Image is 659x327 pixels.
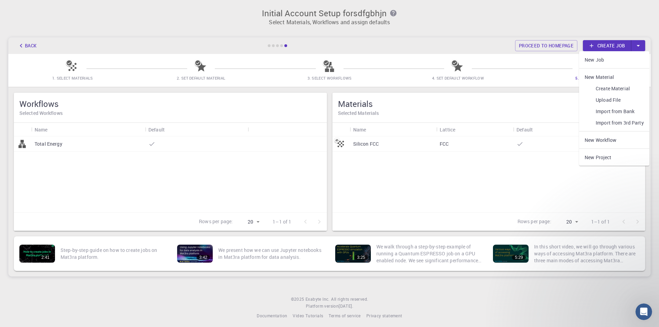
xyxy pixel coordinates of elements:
[579,71,649,83] li: New Material
[339,303,353,310] a: [DATE].
[293,313,323,318] span: Video Tutorials
[432,75,484,81] span: 4. Set Default Workflow
[579,54,649,65] a: New Job
[148,123,165,136] div: Default
[376,243,482,264] p: We walk through a step-by-step example of running a Quantum ESPRESSO job on a GPU enabled node. W...
[257,312,287,319] a: Documentation
[579,117,649,128] a: Import from 3rd Party
[329,313,360,318] span: Terms of service
[436,123,513,136] div: Lattice
[339,303,353,309] span: [DATE] .
[579,134,649,146] a: New Workflow
[14,5,39,11] span: Support
[14,40,40,51] button: Back
[331,296,368,303] span: All rights reserved.
[257,313,287,318] span: Documentation
[174,239,327,268] a: 3:42We present how we can use Jupyter notebooks in Mat3ra platform for data analysis.
[52,75,93,81] span: 1. Select Materials
[306,303,339,310] span: Platform version
[329,312,360,319] a: Terms of service
[19,98,321,109] h5: Workflows
[533,124,544,135] button: Sort
[579,106,649,117] a: Import from Bank
[177,75,225,81] span: 2. Set Default Material
[515,40,577,51] a: Proceed to homepage
[12,18,647,26] p: Select Materials, Workflows and assign defaults
[635,303,652,320] iframe: Intercom live chat
[366,124,377,135] button: Sort
[14,123,31,136] div: Icon
[19,109,321,117] h6: Selected Workflows
[236,217,262,227] div: 20
[196,255,210,260] div: 3:42
[583,40,631,51] a: Create job
[218,247,324,261] p: We present how we can use Jupyter notebooks in Mat3ra platform for data analysis.
[354,255,368,260] div: 3:25
[579,94,649,106] a: Upload File
[516,123,533,136] div: Default
[199,218,233,226] p: Rows per page:
[145,123,248,136] div: Default
[332,239,485,268] a: 3:25We walk through a step-by-step example of running a Quantum ESPRESSO job on a GPU enabled nod...
[455,124,466,135] button: Sort
[332,123,350,136] div: Icon
[338,98,640,109] h5: Materials
[518,218,551,226] p: Rows per page:
[308,75,352,81] span: 3. Select Workflows
[31,123,145,136] div: Name
[61,247,166,261] p: Step-by-step guide on how to create jobs on Mat3ra platform.
[35,140,62,147] p: Total Energy
[512,255,525,260] div: 5:29
[273,218,291,225] p: 1–1 of 1
[48,124,59,135] button: Sort
[366,313,402,318] span: Privacy statement
[440,123,455,136] div: Lattice
[440,140,449,147] p: FCC
[305,296,330,302] span: Exabyte Inc.
[579,152,649,163] a: New Project
[165,124,176,135] button: Sort
[513,123,591,136] div: Default
[305,296,330,303] a: Exabyte Inc.
[293,312,323,319] a: Video Tutorials
[350,123,437,136] div: Name
[353,123,366,136] div: Name
[534,243,640,264] p: In this short video, we will go through various ways of accessing Mat3ra platform. There are thre...
[35,123,48,136] div: Name
[353,140,379,147] p: Silicon FCC
[12,8,647,18] h3: Initial Account Setup for sdfgbhjn
[17,239,169,268] a: 2:41Step-by-step guide on how to create jobs on Mat3ra platform.
[554,217,580,227] div: 20
[39,255,52,260] div: 2:41
[291,296,305,303] span: © 2025
[575,75,597,81] span: 5. Confirm
[366,312,402,319] a: Privacy statement
[338,109,640,117] h6: Selected Materials
[579,83,649,94] a: Create Material
[490,239,642,268] a: 5:29In this short video, we will go through various ways of accessing Mat3ra platform. There are ...
[591,218,610,225] p: 1–1 of 1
